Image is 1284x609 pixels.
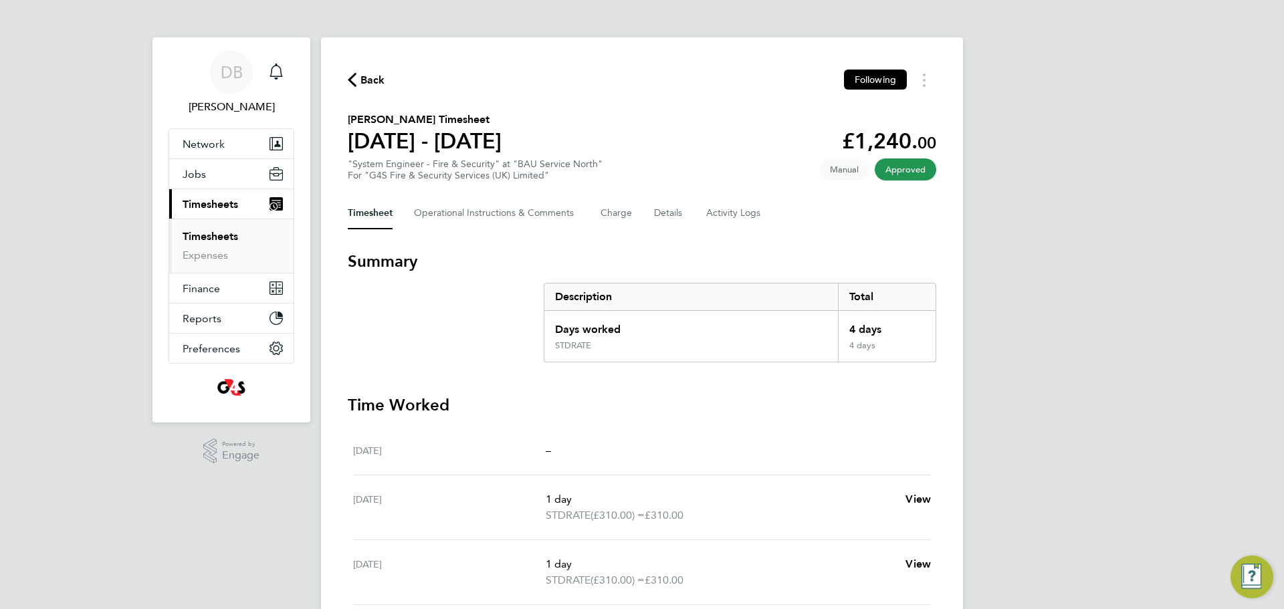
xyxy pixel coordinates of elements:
span: View [905,558,931,570]
h3: Summary [348,251,936,272]
button: Preferences [169,334,294,363]
button: Charge [601,197,633,229]
a: View [905,556,931,572]
a: Powered byEngage [203,439,260,464]
div: Days worked [544,311,838,340]
span: Powered by [222,439,259,450]
div: "System Engineer - Fire & Security" at "BAU Service North" [348,158,603,181]
span: Jobs [183,168,206,180]
button: Timesheets [169,189,294,219]
span: STDRATE [546,507,591,523]
span: Engage [222,450,259,461]
span: Timesheets [183,198,238,211]
span: STDRATE [546,572,591,588]
div: 4 days [838,311,936,340]
button: Activity Logs [706,197,762,229]
div: Timesheets [169,219,294,273]
span: This timesheet has been approved. [875,158,936,180]
span: David Bringhurst [169,99,294,115]
div: [DATE] [353,491,546,523]
span: Preferences [183,342,240,355]
h2: [PERSON_NAME] Timesheet [348,112,502,128]
div: [DATE] [353,556,546,588]
span: Finance [183,282,220,295]
button: Engage Resource Center [1230,556,1273,598]
span: Back [360,72,385,88]
a: Timesheets [183,230,238,243]
div: Summary [544,283,936,362]
button: Finance [169,273,294,303]
h3: Time Worked [348,394,936,416]
a: View [905,491,931,507]
span: £310.00 [645,574,683,586]
app-decimal: £1,240. [842,128,936,154]
div: For "G4S Fire & Security Services (UK) Limited" [348,170,603,181]
span: This timesheet was manually created. [819,158,869,180]
span: (£310.00) = [591,574,645,586]
div: Total [838,283,936,310]
img: g4sssuk-logo-retina.png [215,377,249,398]
span: Network [183,138,225,150]
button: Timesheets Menu [912,70,936,90]
button: Details [654,197,685,229]
span: DB [221,64,243,81]
h1: [DATE] - [DATE] [348,128,502,154]
span: View [905,493,931,505]
div: STDRATE [555,340,591,351]
a: DB[PERSON_NAME] [169,51,294,115]
button: Jobs [169,159,294,189]
a: Expenses [183,249,228,261]
button: Reports [169,303,294,333]
a: Go to home page [169,377,294,398]
p: 1 day [546,556,895,572]
span: – [546,444,551,457]
span: £310.00 [645,509,683,521]
button: Timesheet [348,197,393,229]
button: Following [844,70,907,90]
div: 4 days [838,340,936,362]
span: Following [855,74,896,86]
span: 00 [918,133,936,152]
nav: Main navigation [152,37,310,422]
p: 1 day [546,491,895,507]
div: [DATE] [353,443,546,459]
div: Description [544,283,838,310]
button: Operational Instructions & Comments [414,197,579,229]
button: Network [169,129,294,158]
span: (£310.00) = [591,509,645,521]
span: Reports [183,312,221,325]
button: Back [348,72,385,88]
